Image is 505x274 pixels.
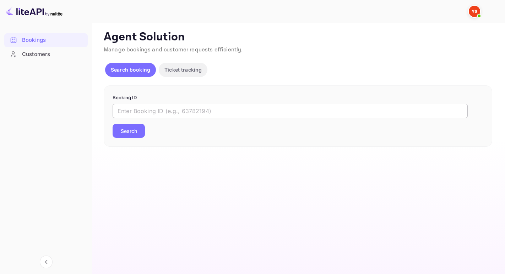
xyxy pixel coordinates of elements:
p: Agent Solution [104,30,492,44]
p: Booking ID [113,94,483,101]
span: Manage bookings and customer requests efficiently. [104,46,243,54]
img: LiteAPI logo [6,6,63,17]
img: Yandex Support [469,6,480,17]
button: Search [113,124,145,138]
a: Customers [4,47,88,61]
div: Bookings [4,33,88,47]
div: Customers [22,50,84,58]
button: Collapse navigation [40,256,53,268]
input: Enter Booking ID (e.g., 63782194) [113,104,468,118]
p: Ticket tracking [164,66,202,73]
a: Bookings [4,33,88,46]
div: Bookings [22,36,84,44]
p: Search booking [111,66,150,73]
